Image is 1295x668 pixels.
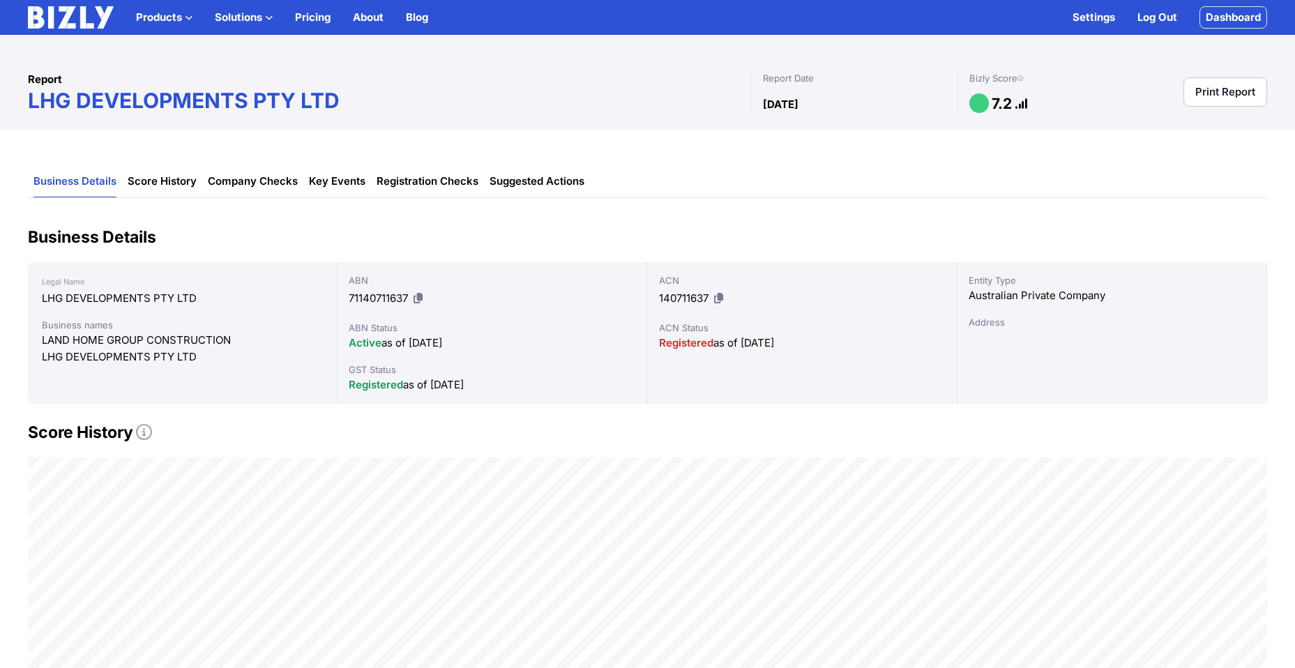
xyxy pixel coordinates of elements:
[349,378,403,391] span: Registered
[969,273,1255,287] div: Entity Type
[1183,77,1267,107] a: Print Report
[28,88,751,113] h1: LHG DEVELOPMENTS PTY LTD
[406,9,428,26] a: Blog
[28,226,1267,248] h2: Business Details
[28,71,751,88] div: Report
[659,335,946,351] div: as of [DATE]
[490,166,584,197] a: Suggested Actions
[349,335,635,351] div: as of [DATE]
[659,291,709,305] span: 140711637
[763,71,946,85] div: Report Date
[659,336,713,349] span: Registered
[969,315,1255,329] div: Address
[969,71,1028,85] div: Bizly Score
[309,166,365,197] a: Key Events
[136,9,192,26] button: Products
[42,290,323,307] div: LHG DEVELOPMENTS PTY LTD
[1137,9,1177,26] a: Log Out
[42,273,323,290] div: Legal Name
[349,377,635,393] div: as of [DATE]
[33,166,116,197] a: Business Details
[208,166,298,197] a: Company Checks
[377,166,478,197] a: Registration Checks
[349,321,635,335] div: ABN Status
[1199,6,1267,29] a: Dashboard
[42,332,323,349] div: LAND HOME GROUP CONSTRUCTION
[659,273,946,287] div: ACN
[659,321,946,335] div: ACN Status
[349,363,635,377] div: GST Status
[1073,9,1115,26] a: Settings
[353,9,384,26] a: About
[992,94,1012,113] h1: 7.2
[763,96,946,113] div: [DATE]
[349,336,381,349] span: Active
[42,318,323,332] div: Business names
[969,287,1255,304] div: Australian Private Company
[349,273,635,287] div: ABN
[295,9,331,26] a: Pricing
[42,349,323,365] div: LHG DEVELOPMENTS PTY LTD
[28,421,1267,443] h2: Score History
[215,9,273,26] button: Solutions
[128,166,197,197] a: Score History
[349,291,408,305] span: 71140711637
